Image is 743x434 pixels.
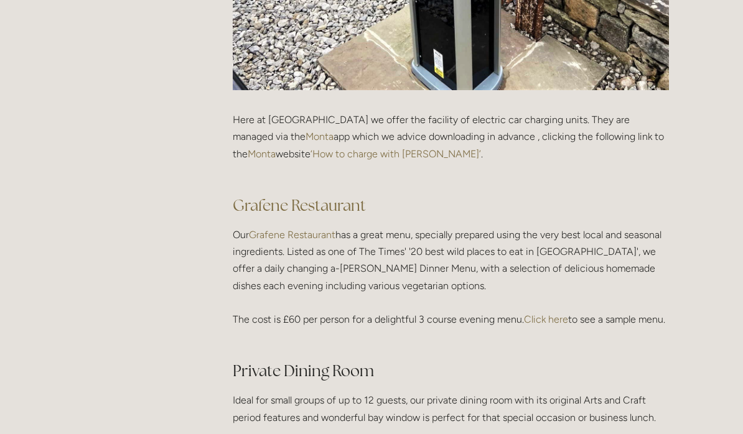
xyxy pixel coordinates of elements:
[233,226,669,344] p: Our has a great menu, specially prepared using the very best local and seasonal ingredients. List...
[233,195,366,215] a: Grafene Restaurant
[233,360,669,382] h2: Private Dining Room
[311,148,481,160] a: ‘How to charge with [PERSON_NAME]’
[524,313,568,325] a: Click here
[233,392,669,425] p: Ideal for small groups of up to 12 guests, our private dining room with its original Arts and Cra...
[248,148,276,160] a: Monta
[249,229,335,241] a: Grafene Restaurant
[306,131,334,142] a: Monta
[233,111,669,179] p: Here at [GEOGRAPHIC_DATA] we offer the facility of electric car charging units. They are managed ...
